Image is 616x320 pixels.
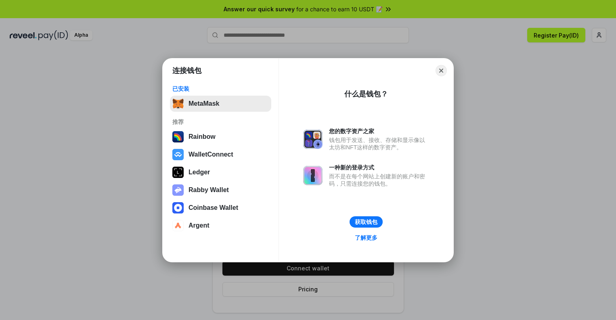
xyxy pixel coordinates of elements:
h1: 连接钱包 [172,66,201,75]
img: svg+xml,%3Csvg%20xmlns%3D%22http%3A%2F%2Fwww.w3.org%2F2000%2Fsvg%22%20fill%3D%22none%22%20viewBox... [172,184,184,196]
div: WalletConnect [189,151,233,158]
div: 了解更多 [355,234,377,241]
img: svg+xml,%3Csvg%20width%3D%2228%22%20height%3D%2228%22%20viewBox%3D%220%200%2028%2028%22%20fill%3D... [172,149,184,160]
div: 获取钱包 [355,218,377,226]
a: 了解更多 [350,232,382,243]
div: 已安装 [172,85,269,92]
div: 一种新的登录方式 [329,164,429,171]
button: Ledger [170,164,271,180]
img: svg+xml,%3Csvg%20width%3D%2228%22%20height%3D%2228%22%20viewBox%3D%220%200%2028%2028%22%20fill%3D... [172,220,184,231]
button: Rabby Wallet [170,182,271,198]
div: 而不是在每个网站上创建新的账户和密码，只需连接您的钱包。 [329,173,429,187]
img: svg+xml,%3Csvg%20xmlns%3D%22http%3A%2F%2Fwww.w3.org%2F2000%2Fsvg%22%20width%3D%2228%22%20height%3... [172,167,184,178]
button: Close [436,65,447,76]
img: svg+xml,%3Csvg%20xmlns%3D%22http%3A%2F%2Fwww.w3.org%2F2000%2Fsvg%22%20fill%3D%22none%22%20viewBox... [303,166,323,185]
div: Coinbase Wallet [189,204,238,211]
button: Rainbow [170,129,271,145]
div: Rainbow [189,133,216,140]
button: Coinbase Wallet [170,200,271,216]
button: Argent [170,218,271,234]
img: svg+xml,%3Csvg%20width%3D%22120%22%20height%3D%22120%22%20viewBox%3D%220%200%20120%20120%22%20fil... [172,131,184,142]
img: svg+xml,%3Csvg%20width%3D%2228%22%20height%3D%2228%22%20viewBox%3D%220%200%2028%2028%22%20fill%3D... [172,202,184,213]
img: svg+xml,%3Csvg%20fill%3D%22none%22%20height%3D%2233%22%20viewBox%3D%220%200%2035%2033%22%20width%... [172,98,184,109]
button: 获取钱包 [350,216,383,228]
div: Argent [189,222,210,229]
img: svg+xml,%3Csvg%20xmlns%3D%22http%3A%2F%2Fwww.w3.org%2F2000%2Fsvg%22%20fill%3D%22none%22%20viewBox... [303,130,323,149]
button: MetaMask [170,96,271,112]
div: 钱包用于发送、接收、存储和显示像以太坊和NFT这样的数字资产。 [329,136,429,151]
div: 推荐 [172,118,269,125]
div: MetaMask [189,100,219,107]
button: WalletConnect [170,146,271,163]
div: 什么是钱包？ [344,89,388,99]
div: 您的数字资产之家 [329,128,429,135]
div: Ledger [189,169,210,176]
div: Rabby Wallet [189,186,229,194]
